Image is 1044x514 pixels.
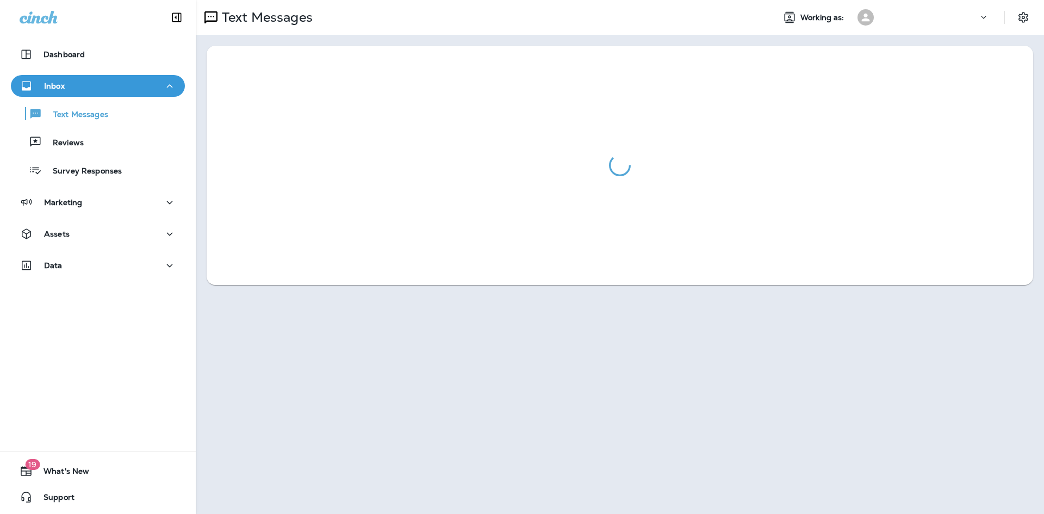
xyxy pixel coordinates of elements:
[11,191,185,213] button: Marketing
[11,255,185,276] button: Data
[33,467,89,480] span: What's New
[11,75,185,97] button: Inbox
[33,493,74,506] span: Support
[217,9,313,26] p: Text Messages
[11,44,185,65] button: Dashboard
[44,261,63,270] p: Data
[11,460,185,482] button: 19What's New
[42,110,108,120] p: Text Messages
[43,50,85,59] p: Dashboard
[44,82,65,90] p: Inbox
[42,138,84,148] p: Reviews
[161,7,192,28] button: Collapse Sidebar
[42,166,122,177] p: Survey Responses
[11,159,185,182] button: Survey Responses
[25,459,40,470] span: 19
[11,102,185,125] button: Text Messages
[44,230,70,238] p: Assets
[11,131,185,153] button: Reviews
[11,223,185,245] button: Assets
[800,13,847,22] span: Working as:
[11,486,185,508] button: Support
[1014,8,1033,27] button: Settings
[44,198,82,207] p: Marketing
